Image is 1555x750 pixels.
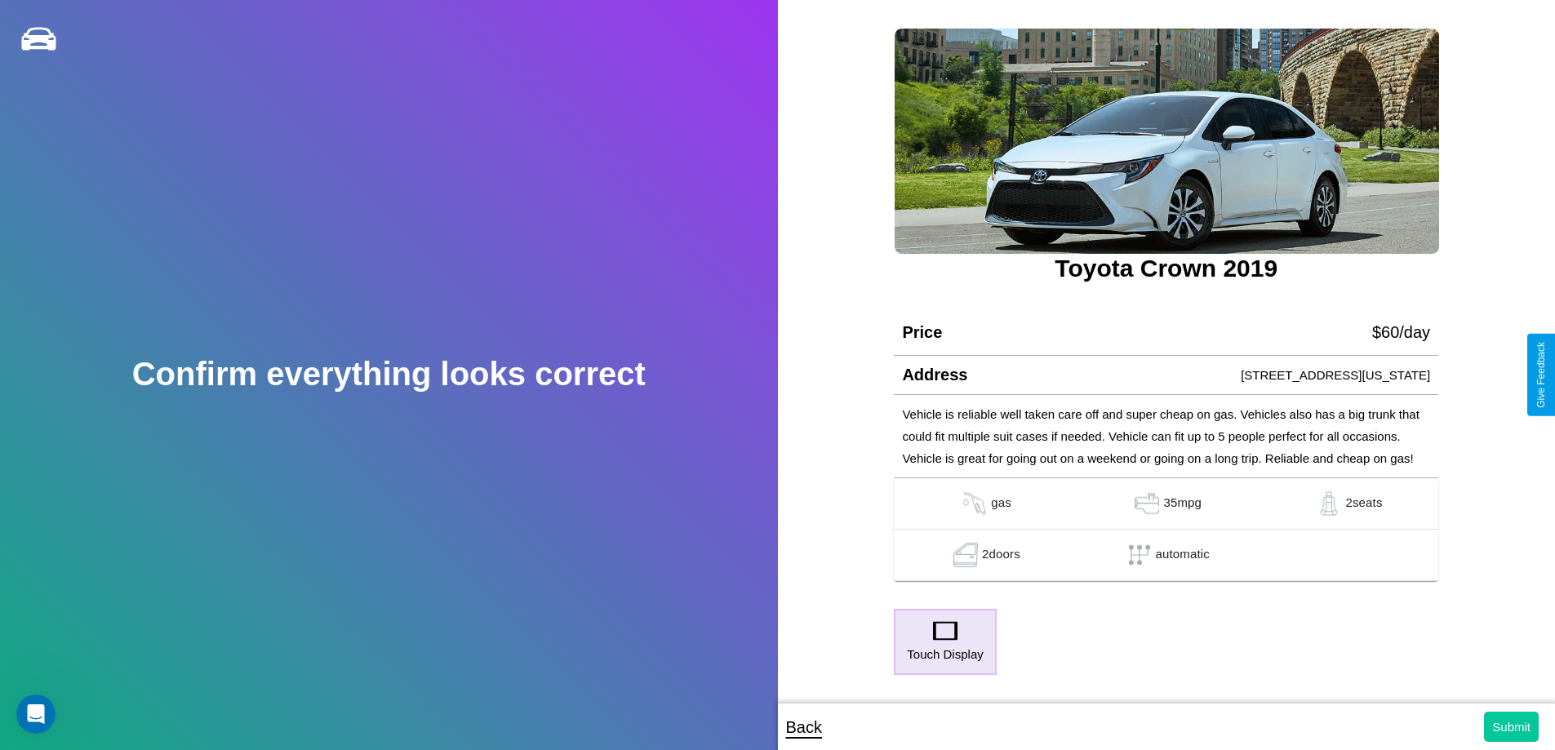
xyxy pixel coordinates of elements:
p: gas [991,491,1011,516]
h4: Address [902,366,967,384]
p: Touch Display [907,643,983,665]
p: Vehicle is reliable well taken care off and super cheap on gas. Vehicles also has a big trunk tha... [902,403,1430,469]
p: $ 60 /day [1372,317,1430,347]
h4: Price [902,323,942,342]
h3: Toyota Crown 2019 [894,255,1438,282]
p: Back [786,712,822,742]
img: gas [1313,491,1345,516]
img: gas [949,543,982,567]
p: [STREET_ADDRESS][US_STATE] [1241,364,1430,386]
img: gas [958,491,991,516]
p: 2 seats [1345,491,1382,516]
p: 2 doors [982,543,1020,567]
p: 35 mpg [1163,491,1202,516]
h2: Confirm everything looks correct [132,356,646,393]
div: Give Feedback [1535,342,1547,408]
img: gas [1131,491,1163,516]
button: Submit [1484,712,1539,742]
iframe: Intercom live chat [16,695,56,734]
p: automatic [1156,543,1210,567]
table: simple table [894,478,1438,581]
